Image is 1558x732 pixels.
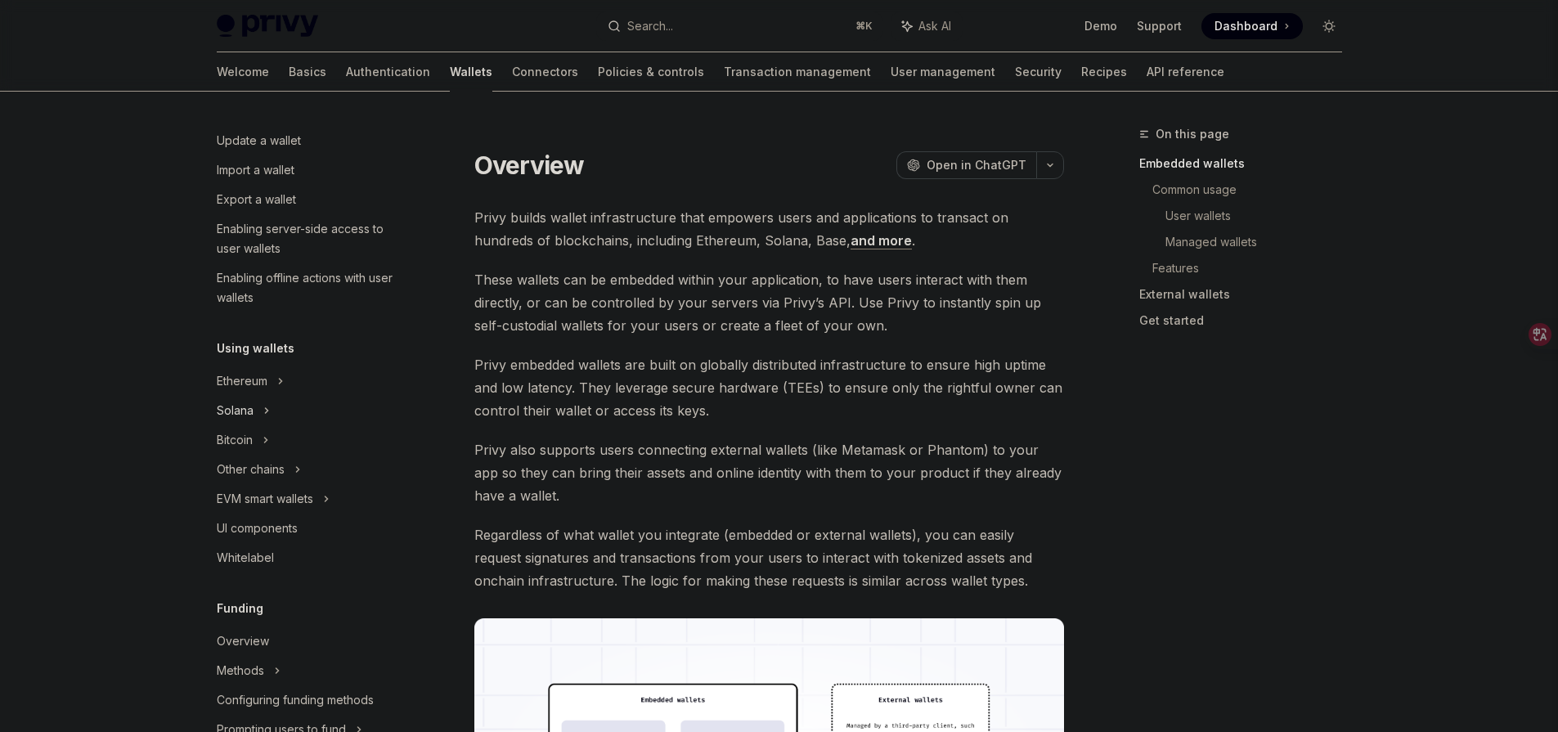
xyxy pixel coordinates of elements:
[217,661,264,680] div: Methods
[204,185,413,214] a: Export a wallet
[204,685,413,715] a: Configuring funding methods
[474,438,1064,507] span: Privy also supports users connecting external wallets (like Metamask or Phantom) to your app so t...
[217,131,301,150] div: Update a wallet
[1152,177,1355,203] a: Common usage
[474,353,1064,422] span: Privy embedded wallets are built on globally distributed infrastructure to ensure high uptime and...
[474,206,1064,252] span: Privy builds wallet infrastructure that empowers users and applications to transact on hundreds o...
[217,460,285,479] div: Other chains
[450,52,492,92] a: Wallets
[1084,18,1117,34] a: Demo
[596,11,882,41] button: Search...⌘K
[851,232,912,249] a: and more
[891,52,995,92] a: User management
[217,52,269,92] a: Welcome
[217,548,274,568] div: Whitelabel
[217,160,294,180] div: Import a wallet
[1156,124,1229,144] span: On this page
[927,157,1026,173] span: Open in ChatGPT
[1139,281,1355,308] a: External wallets
[204,263,413,312] a: Enabling offline actions with user wallets
[1081,52,1127,92] a: Recipes
[217,268,403,308] div: Enabling offline actions with user wallets
[1152,255,1355,281] a: Features
[217,371,267,391] div: Ethereum
[217,430,253,450] div: Bitcoin
[627,16,673,36] div: Search...
[512,52,578,92] a: Connectors
[1215,18,1277,34] span: Dashboard
[217,519,298,538] div: UI components
[217,401,254,420] div: Solana
[1139,308,1355,334] a: Get started
[474,268,1064,337] span: These wallets can be embedded within your application, to have users interact with them directly,...
[1165,203,1355,229] a: User wallets
[217,190,296,209] div: Export a wallet
[217,15,318,38] img: light logo
[204,214,413,263] a: Enabling server-side access to user wallets
[289,52,326,92] a: Basics
[918,18,951,34] span: Ask AI
[474,523,1064,592] span: Regardless of what wallet you integrate (embedded or external wallets), you can easily request si...
[217,339,294,358] h5: Using wallets
[217,489,313,509] div: EVM smart wallets
[1139,150,1355,177] a: Embedded wallets
[1316,13,1342,39] button: Toggle dark mode
[204,155,413,185] a: Import a wallet
[1147,52,1224,92] a: API reference
[204,543,413,573] a: Whitelabel
[346,52,430,92] a: Authentication
[217,219,403,258] div: Enabling server-side access to user wallets
[217,599,263,618] h5: Funding
[855,20,873,33] span: ⌘ K
[474,150,585,180] h1: Overview
[1165,229,1355,255] a: Managed wallets
[724,52,871,92] a: Transaction management
[204,626,413,656] a: Overview
[217,690,374,710] div: Configuring funding methods
[896,151,1036,179] button: Open in ChatGPT
[891,11,963,41] button: Ask AI
[598,52,704,92] a: Policies & controls
[1201,13,1303,39] a: Dashboard
[1137,18,1182,34] a: Support
[217,631,269,651] div: Overview
[1015,52,1062,92] a: Security
[204,126,413,155] a: Update a wallet
[204,514,413,543] a: UI components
